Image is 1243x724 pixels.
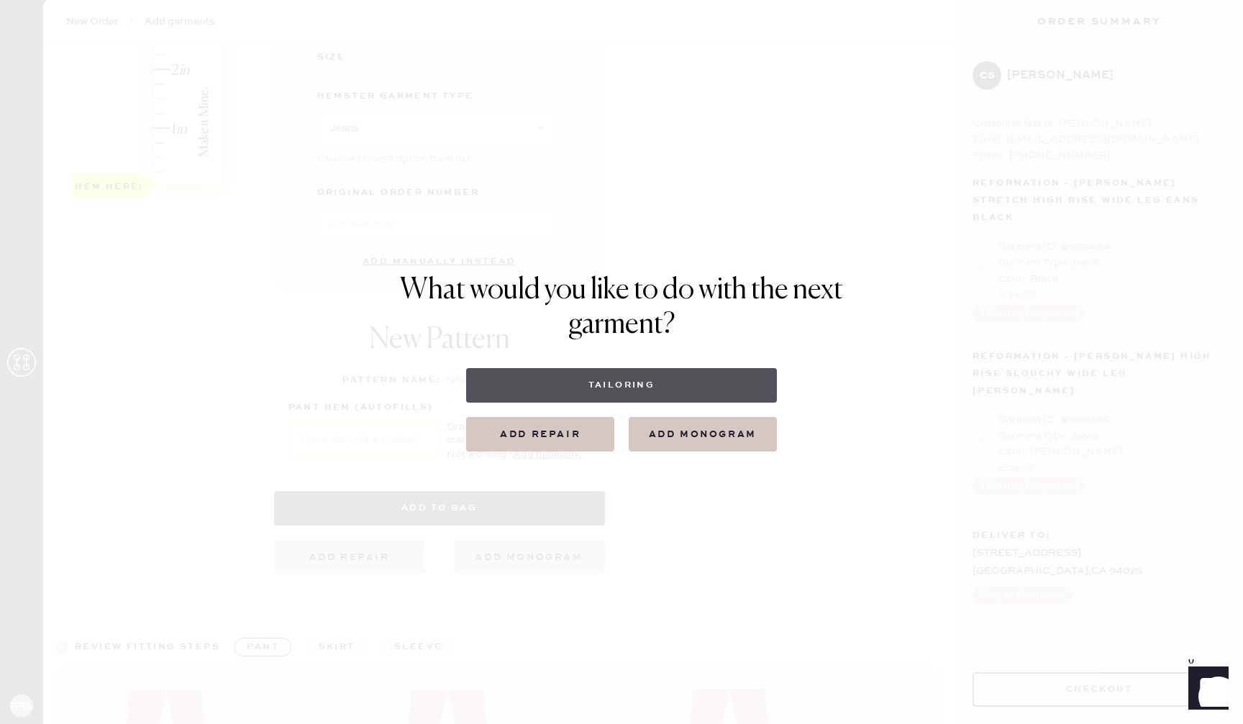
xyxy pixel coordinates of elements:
button: Add repair [466,417,614,452]
button: add monogram [629,417,777,452]
h1: What would you like to do with the next garment? [400,273,843,342]
iframe: Front Chat [1175,659,1237,721]
button: Tailoring [466,368,776,403]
